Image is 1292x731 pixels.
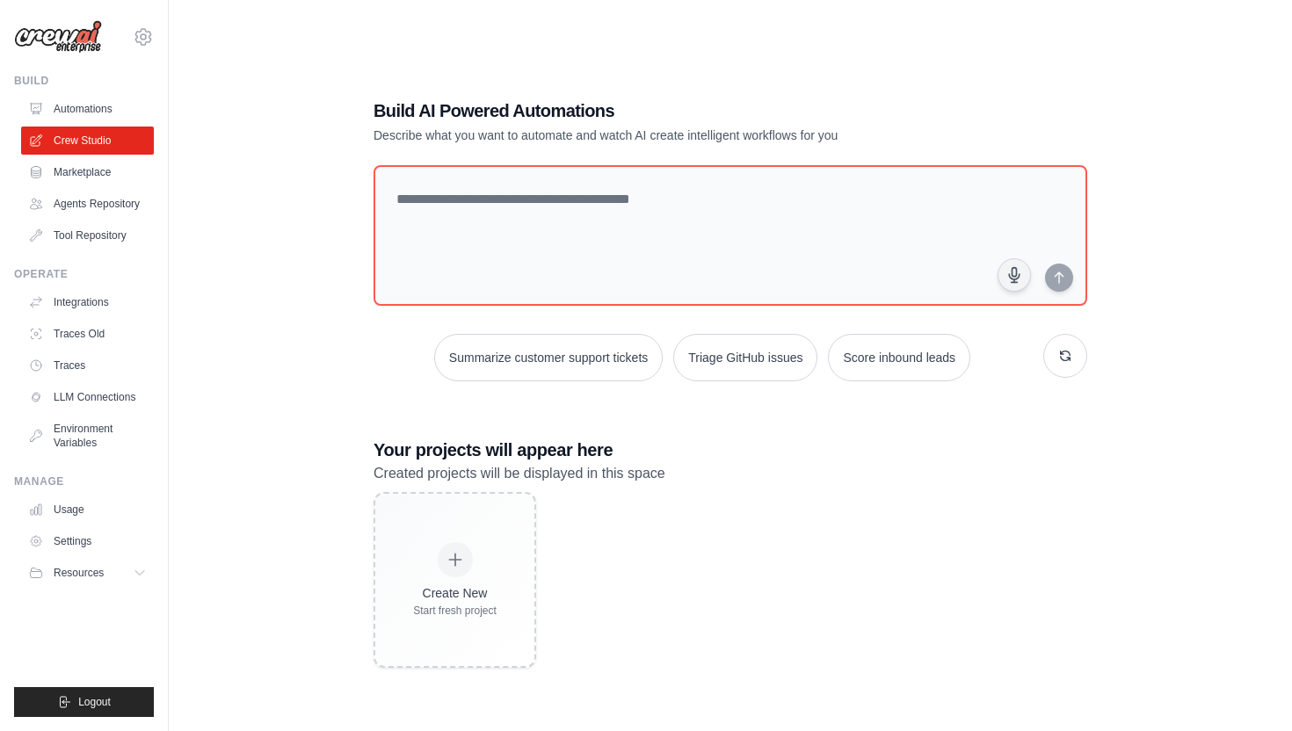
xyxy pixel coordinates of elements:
div: Operate [14,267,154,281]
a: Automations [21,95,154,123]
img: Logo [14,20,102,54]
a: Tool Repository [21,221,154,250]
a: Settings [21,527,154,555]
button: Get new suggestions [1043,334,1087,378]
div: Manage [14,474,154,489]
a: Agents Repository [21,190,154,218]
div: Create New [413,584,497,602]
button: Triage GitHub issues [673,334,817,381]
p: Created projects will be displayed in this space [374,462,1087,485]
span: Resources [54,566,104,580]
span: Logout [78,695,111,709]
a: Marketplace [21,158,154,186]
button: Summarize customer support tickets [434,334,663,381]
a: Crew Studio [21,127,154,155]
button: Score inbound leads [828,334,970,381]
a: Integrations [21,288,154,316]
button: Click to speak your automation idea [998,258,1031,292]
a: Traces Old [21,320,154,348]
a: LLM Connections [21,383,154,411]
h1: Build AI Powered Automations [374,98,964,123]
div: Build [14,74,154,88]
a: Usage [21,496,154,524]
p: Describe what you want to automate and watch AI create intelligent workflows for you [374,127,964,144]
h3: Your projects will appear here [374,438,1087,462]
button: Resources [21,559,154,587]
a: Environment Variables [21,415,154,457]
div: Start fresh project [413,604,497,618]
button: Logout [14,687,154,717]
a: Traces [21,351,154,380]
